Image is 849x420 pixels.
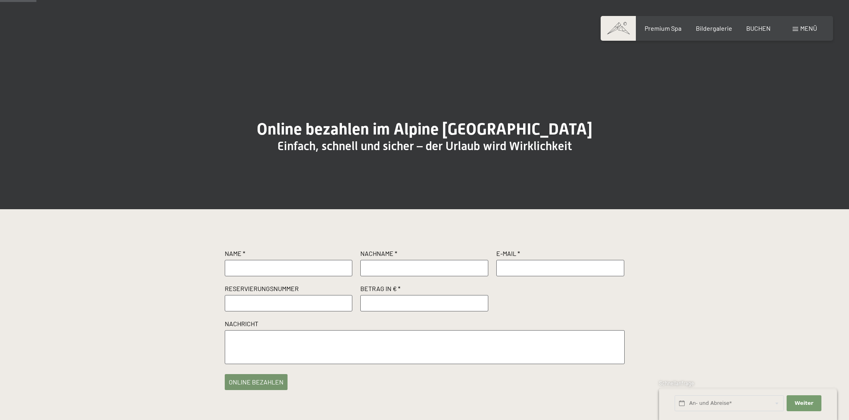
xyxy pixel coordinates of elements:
[360,284,488,295] label: Betrag in € *
[360,249,488,260] label: Nachname *
[746,24,771,32] a: BUCHEN
[795,400,813,407] span: Weiter
[496,249,624,260] label: E-Mail *
[278,139,572,153] span: Einfach, schnell und sicher – der Urlaub wird Wirklichkeit
[257,120,592,139] span: Online bezahlen im Alpine [GEOGRAPHIC_DATA]
[659,380,694,386] span: Schnellanfrage
[225,249,353,260] label: Name *
[787,395,821,412] button: Weiter
[225,319,625,330] label: Nachricht
[645,24,681,32] a: Premium Spa
[800,24,817,32] span: Menü
[696,24,732,32] a: Bildergalerie
[225,284,353,295] label: Reservierungsnummer
[225,374,288,390] button: online bezahlen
